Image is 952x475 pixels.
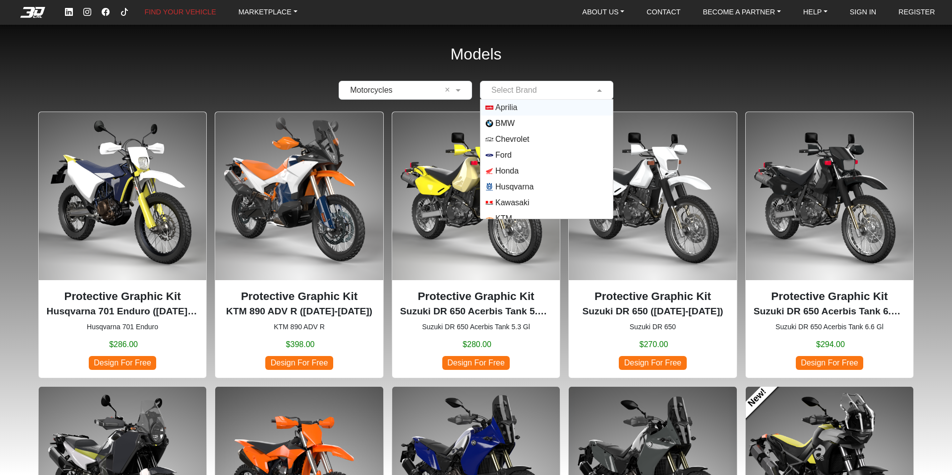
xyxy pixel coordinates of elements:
[47,322,198,332] small: Husqvarna 701 Enduro
[796,356,863,369] span: Design For Free
[38,112,207,378] div: Husqvarna 701 Enduro
[47,304,198,319] p: Husqvarna 701 Enduro (2016-2024)
[450,32,501,77] h2: Models
[47,288,198,305] p: Protective Graphic Kit
[577,304,728,319] p: Suzuki DR 650 (1996-2024)
[495,118,515,129] span: BMW
[480,99,613,219] ng-dropdown-panel: Options List
[400,304,552,319] p: Suzuki DR 650 Acerbis Tank 5.3 Gl (1996-2024)
[485,104,493,112] img: Aprilia
[235,4,301,20] a: MARKETPLACE
[265,356,333,369] span: Design For Free
[745,112,914,378] div: Suzuki DR 650 Acerbis Tank 6.6 Gl
[699,4,784,20] a: BECOME A PARTNER
[89,356,156,369] span: Design For Free
[109,339,138,351] span: $286.00
[442,356,510,369] span: Design For Free
[577,288,728,305] p: Protective Graphic Kit
[223,304,375,319] p: KTM 890 ADV R (2023-2025)
[569,112,736,280] img: DR 6501996-2024
[619,356,686,369] span: Design For Free
[223,322,375,332] small: KTM 890 ADV R
[568,112,737,378] div: Suzuki DR 650
[463,339,491,351] span: $280.00
[286,339,315,351] span: $398.00
[754,304,905,319] p: Suzuki DR 650 Acerbis Tank 6.6 Gl (1996-2024)
[495,102,517,114] span: Aprilia
[485,183,493,191] img: Husqvarna
[754,288,905,305] p: Protective Graphic Kit
[578,4,628,20] a: ABOUT US
[640,339,668,351] span: $270.00
[223,288,375,305] p: Protective Graphic Kit
[485,167,493,175] img: Honda
[215,112,383,280] img: 890 ADV R null2023-2025
[754,322,905,332] small: Suzuki DR 650 Acerbis Tank 6.6 Gl
[799,4,832,20] a: HELP
[643,4,684,20] a: CONTACT
[39,112,206,280] img: 701 Enduronull2016-2024
[400,322,552,332] small: Suzuki DR 650 Acerbis Tank 5.3 Gl
[485,119,493,127] img: BMW
[400,288,552,305] p: Protective Graphic Kit
[737,378,777,418] a: New!
[485,151,493,159] img: Ford
[894,4,939,20] a: REGISTER
[485,215,493,223] img: KTM
[816,339,845,351] span: $294.00
[495,165,519,177] span: Honda
[495,197,529,209] span: Kawasaki
[392,112,560,280] img: DR 650Acerbis Tank 5.3 Gl1996-2024
[215,112,383,378] div: KTM 890 ADV R
[746,112,913,280] img: DR 650Acerbis Tank 6.6 Gl1996-2024
[495,133,529,145] span: Chevrolet
[485,199,493,207] img: Kawasaki
[846,4,881,20] a: SIGN IN
[495,149,512,161] span: Ford
[495,181,534,193] span: Husqvarna
[445,84,453,96] span: Clean Field
[485,135,493,143] img: Chevrolet
[577,322,728,332] small: Suzuki DR 650
[140,4,220,20] a: FIND YOUR VEHICLE
[495,213,512,225] span: KTM
[392,112,560,378] div: Suzuki DR 650 Acerbis Tank 5.3 Gl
